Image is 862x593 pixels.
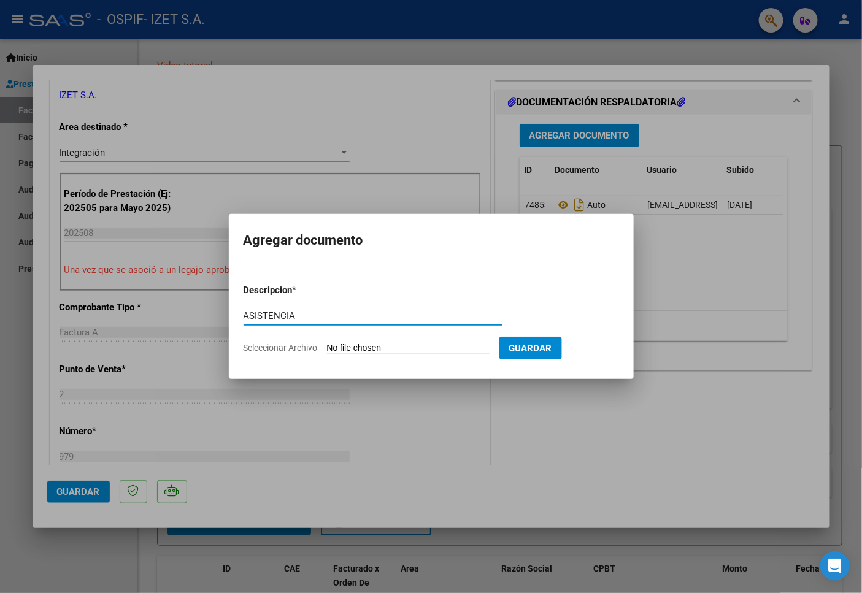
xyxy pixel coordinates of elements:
div: Open Intercom Messenger [820,551,850,581]
p: Descripcion [244,283,356,297]
span: Seleccionar Archivo [244,343,318,353]
h2: Agregar documento [244,229,619,252]
span: Guardar [509,343,552,354]
button: Guardar [499,337,562,359]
